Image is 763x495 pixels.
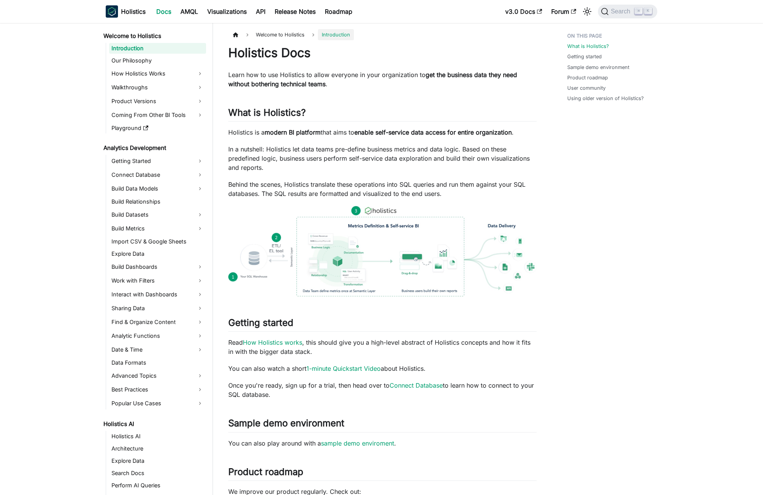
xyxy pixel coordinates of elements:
[265,128,321,136] strong: modern BI platform
[501,5,547,18] a: v3.0 Docs
[228,439,537,448] p: You can also play around with a .
[109,209,206,221] a: Build Datasets
[109,183,206,195] a: Build Data Models
[109,370,206,382] a: Advanced Topics
[109,43,206,54] a: Introduction
[228,418,537,432] h2: Sample demo environment
[109,222,206,235] a: Build Metrics
[228,29,243,40] a: Home page
[609,8,635,15] span: Search
[109,480,206,491] a: Perform AI Queries
[228,29,537,40] nav: Breadcrumbs
[306,365,381,372] a: 1-minute Quickstart Video
[109,261,206,273] a: Build Dashboards
[109,431,206,442] a: Holistics AI
[109,109,206,121] a: Coming From Other BI Tools
[106,5,146,18] a: HolisticsHolistics
[598,5,657,18] button: Search (Command+K)
[567,74,608,81] a: Product roadmap
[228,145,537,172] p: In a nutshell: Holistics let data teams pre-define business metrics and data logic. Based on thes...
[152,5,176,18] a: Docs
[228,466,537,481] h2: Product roadmap
[228,206,537,296] img: How Holistics fits in your Data Stack
[109,155,206,167] a: Getting Started
[109,456,206,466] a: Explore Data
[243,339,302,346] a: How Holistics works
[109,330,206,342] a: Analytic Functions
[567,64,629,71] a: Sample demo environment
[581,5,593,18] button: Switch between dark and light mode (currently light mode)
[109,302,206,314] a: Sharing Data
[321,439,394,447] a: sample demo enviroment
[121,7,146,16] b: Holistics
[228,128,537,137] p: Holistics is a that aims to .
[109,316,206,328] a: Find & Organize Content
[98,23,213,495] nav: Docs sidebar
[109,397,206,409] a: Popular Use Cases
[109,443,206,454] a: Architecture
[635,8,642,15] kbd: ⌘
[567,53,602,60] a: Getting started
[109,81,206,94] a: Walkthroughs
[101,143,206,153] a: Analytics Development
[109,55,206,66] a: Our Philosophy
[109,288,206,301] a: Interact with Dashboards
[270,5,320,18] a: Release Notes
[228,338,537,356] p: Read , this should give you a high-level abstract of Holistics concepts and how it fits in with t...
[109,236,206,247] a: Import CSV & Google Sheets
[106,5,118,18] img: Holistics
[228,317,537,332] h2: Getting started
[109,357,206,368] a: Data Formats
[567,43,609,50] a: What is Holistics?
[101,31,206,41] a: Welcome to Holistics
[109,123,206,133] a: Playground
[251,5,270,18] a: API
[318,29,354,40] span: Introduction
[101,419,206,429] a: Holistics AI
[252,29,308,40] span: Welcome to Holistics
[109,95,206,107] a: Product Versions
[644,8,652,15] kbd: K
[109,67,206,80] a: How Holistics Works
[228,70,537,89] p: Learn how to use Holistics to allow everyone in your organization to .
[228,180,537,198] p: Behind the scenes, Holistics translate these operations into SQL queries and run them against you...
[390,382,443,389] a: Connect Database
[109,468,206,479] a: Search Docs
[176,5,203,18] a: AMQL
[228,381,537,399] p: Once you're ready, sign up for a trial, then head over to to learn how to connect to your SQL dat...
[228,45,537,61] h1: Holistics Docs
[547,5,581,18] a: Forum
[109,344,206,356] a: Date & Time
[109,383,206,396] a: Best Practices
[354,128,512,136] strong: enable self-service data access for entire organization
[109,248,206,259] a: Explore Data
[228,107,537,122] h2: What is Holistics?
[567,95,644,102] a: Using older version of Holistics?
[109,196,206,207] a: Build Relationships
[228,364,537,373] p: You can also watch a short about Holistics.
[567,84,606,92] a: User community
[203,5,251,18] a: Visualizations
[109,275,206,287] a: Work with Filters
[320,5,357,18] a: Roadmap
[109,169,206,181] a: Connect Database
